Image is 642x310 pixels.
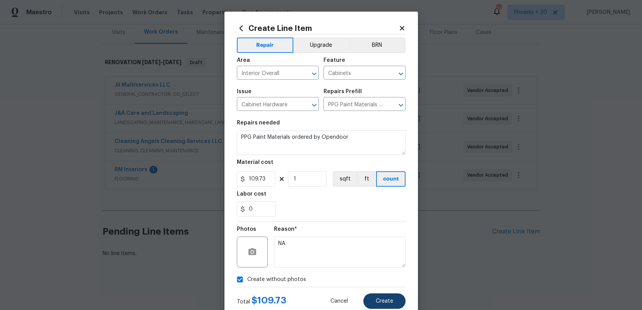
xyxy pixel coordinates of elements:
[376,171,406,187] button: count
[237,227,256,232] h5: Photos
[274,237,406,267] textarea: NA
[237,130,406,155] textarea: PPG Paint Materials ordered by Opendoor
[395,100,406,111] button: Open
[309,100,320,111] button: Open
[237,24,399,32] h2: Create Line Item
[376,298,393,304] span: Create
[395,68,406,79] button: Open
[324,89,362,94] h5: Repairs Prefill
[274,227,297,232] h5: Reason*
[309,68,320,79] button: Open
[237,37,294,53] button: Repair
[293,37,349,53] button: Upgrade
[330,298,348,304] span: Cancel
[247,276,306,284] span: Create without photos
[333,171,357,187] button: sqft
[357,171,376,187] button: ft
[252,296,286,305] span: $ 109.73
[237,120,280,126] h5: Repairs needed
[237,296,286,306] div: Total
[349,37,406,53] button: BRN
[237,191,266,197] h5: Labor cost
[237,89,252,94] h5: Issue
[318,293,360,309] button: Cancel
[237,160,273,165] h5: Material cost
[237,58,250,63] h5: Area
[324,58,345,63] h5: Feature
[363,293,406,309] button: Create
